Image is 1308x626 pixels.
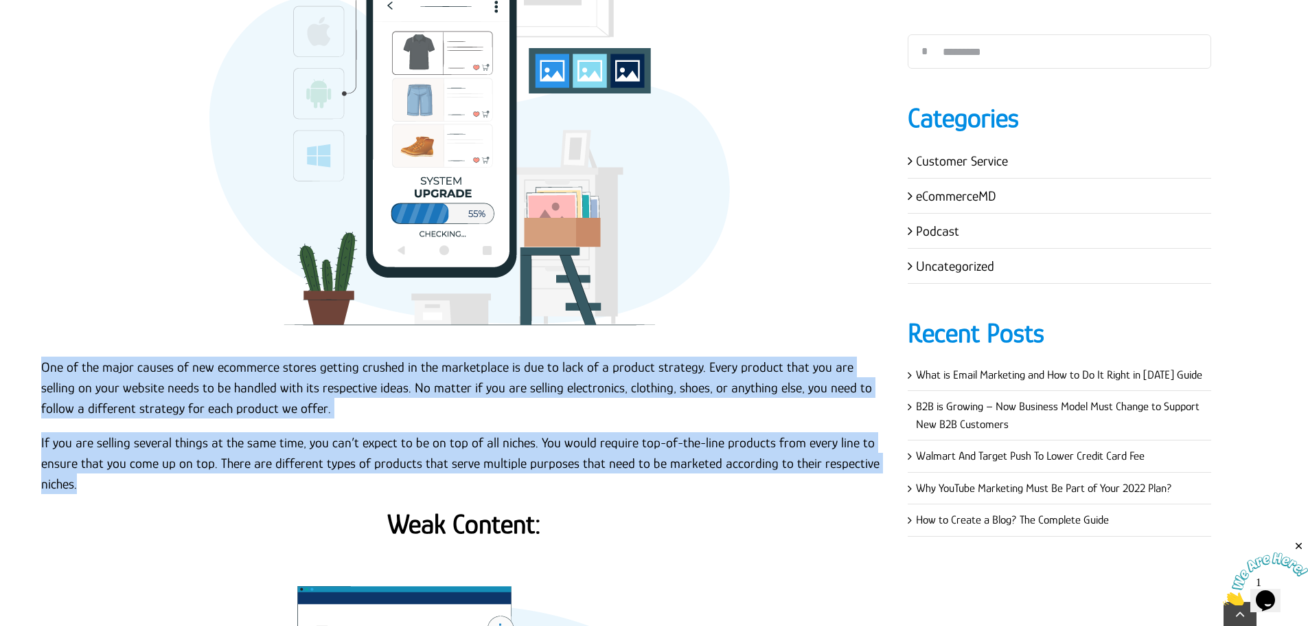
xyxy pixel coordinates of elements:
[916,153,1008,168] a: Customer Service
[908,100,1212,137] h4: Categories
[916,223,959,238] a: Podcast
[916,449,1145,462] a: Walmart And Target Push To Lower Credit Card Fee
[916,188,996,203] a: eCommerceMD
[387,508,541,539] strong: Weak Content:
[41,432,887,494] p: If you are selling several things at the same time, you can’t expect to be on top of all niches. ...
[5,5,11,17] span: 1
[908,315,1212,352] h4: Recent Posts
[916,400,1200,431] a: B2B is Growing – Now Business Model Must Change to Support New B2B Customers
[908,34,1212,69] input: Search...
[916,368,1202,381] a: What is Email Marketing and How to Do It Right in [DATE] Guide
[916,513,1109,526] a: How to Create a Blog? The Complete Guide
[908,34,942,69] input: Search
[1223,540,1308,605] iframe: chat widget
[41,357,887,418] p: One of the major causes of new ecommerce stores getting crushed in the marketplace is due to lack...
[916,258,994,273] a: Uncategorized
[916,482,1172,495] a: Why YouTube Marketing Must Be Part of Your 2022 Plan?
